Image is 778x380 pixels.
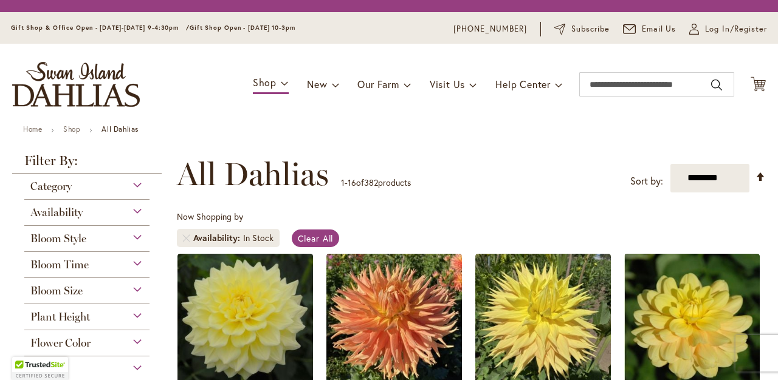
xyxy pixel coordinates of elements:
span: 382 [364,177,378,188]
span: Subscribe [571,23,610,35]
iframe: Launch Accessibility Center [9,337,43,371]
a: Log In/Register [689,23,767,35]
span: Bloom Style [30,232,86,245]
span: Visit Us [430,78,465,90]
span: Flower Color [30,336,91,350]
a: Subscribe [554,23,610,35]
span: Bloom Size [30,284,83,297]
span: All Dahlias [177,156,329,192]
span: New [307,78,327,90]
span: 1 [341,177,345,188]
span: Log In/Register [705,23,767,35]
span: Gift Shop Open - [DATE] 10-3pm [190,24,295,32]
span: Shop [253,76,277,89]
a: [PHONE_NUMBER] [453,23,527,35]
span: Bloom Time [30,258,89,271]
span: Category [30,180,72,193]
p: - of products [341,173,411,192]
a: Remove Availability In Stock [183,234,190,242]
button: Search [711,75,722,95]
span: Email Us [642,23,676,35]
span: Help Center [495,78,551,90]
label: Sort by: [630,170,663,192]
span: Clear All [298,232,334,244]
span: Now Shopping by [177,211,243,222]
span: Availability [30,206,83,219]
a: Shop [63,124,80,134]
a: store logo [12,62,140,107]
a: Clear All [292,229,340,247]
div: In Stock [243,232,274,244]
span: Gift Shop & Office Open - [DATE]-[DATE] 9-4:30pm / [11,24,190,32]
strong: Filter By: [12,154,162,174]
a: Home [23,124,42,134]
a: Email Us [623,23,676,35]
span: Our Farm [357,78,399,90]
span: 16 [348,177,356,188]
span: Availability [193,232,243,244]
strong: All Dahlias [102,124,139,134]
span: Plant Height [30,310,90,324]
